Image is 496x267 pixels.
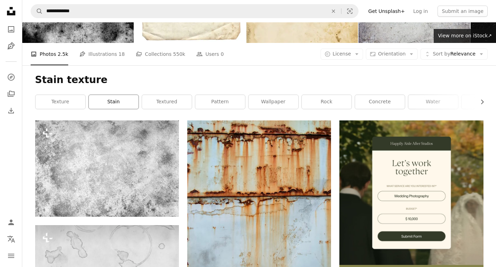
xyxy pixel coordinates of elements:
a: Illustrations 18 [79,43,125,65]
span: Sort by [433,51,450,57]
a: an old rusted metal surface with white and brown paint [187,213,331,220]
a: rock [302,95,352,109]
button: Visual search [341,5,358,18]
a: wallpaper [249,95,298,109]
a: textured [142,95,192,109]
span: Orientation [378,51,406,57]
a: Download History [4,104,18,118]
button: Sort byRelevance [420,49,488,60]
span: View more on iStock ↗ [438,33,492,38]
button: Language [4,232,18,246]
a: Explore [4,70,18,84]
button: Submit an image [438,6,488,17]
button: Menu [4,249,18,263]
a: View more on iStock↗ [434,29,496,43]
img: file-1747939393036-2c53a76c450aimage [339,120,483,265]
button: Orientation [366,49,418,60]
a: Aged concrete white wall texture. Grunge old background [35,165,179,172]
a: pattern [195,95,245,109]
button: Search Unsplash [31,5,43,18]
span: 550k [173,50,185,58]
button: License [321,49,363,60]
a: Illustrations [4,39,18,53]
img: Aged concrete white wall texture. Grunge old background [35,120,179,217]
a: texture [36,95,85,109]
h1: Stain texture [35,74,483,86]
a: Log in [409,6,432,17]
a: Home — Unsplash [4,4,18,20]
span: 0 [221,50,224,58]
button: Clear [326,5,341,18]
form: Find visuals sitewide [31,4,359,18]
a: Users 0 [196,43,224,65]
a: water [408,95,458,109]
a: concrete [355,95,405,109]
a: stain [89,95,139,109]
a: Log in / Sign up [4,215,18,229]
a: Photos [4,22,18,36]
button: scroll list to the right [476,95,483,109]
span: Relevance [433,51,475,58]
a: Get Unsplash+ [364,6,409,17]
span: License [333,51,351,57]
a: Collections 550k [136,43,185,65]
a: Collections [4,87,18,101]
span: 18 [119,50,125,58]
